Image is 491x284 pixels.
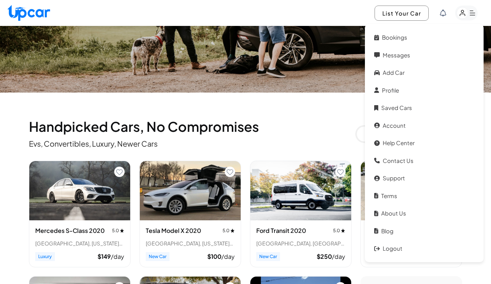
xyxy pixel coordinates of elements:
[35,240,124,247] div: [GEOGRAPHIC_DATA], [US_STATE] • 2 trips
[370,206,478,221] a: About Us
[332,253,345,260] span: /day
[370,241,478,257] a: Logout
[370,30,478,46] a: Bookings
[357,127,409,141] button: Bay Area
[29,161,131,267] div: View details for Mercedes S-Class 2020
[256,240,345,247] div: [GEOGRAPHIC_DATA], [GEOGRAPHIC_DATA]
[98,253,111,260] span: $ 149
[29,119,355,134] h2: Handpicked Cars, No Compromises
[370,47,478,63] a: Messages
[317,253,332,260] span: $ 250
[256,226,306,235] h3: Ford Transit 2020
[370,170,478,186] a: Support
[333,228,345,234] span: 5.0
[341,228,345,233] img: star
[146,252,169,261] span: New Car
[207,253,221,260] span: $ 100
[29,138,355,149] p: Evs, Convertibles, Luxury, Newer Cars
[370,135,478,151] a: Help Center
[35,252,55,261] span: Luxury
[146,240,235,247] div: [GEOGRAPHIC_DATA], [US_STATE] • 1 trips
[370,83,478,98] a: Profile
[250,161,352,267] div: View details for Ford Transit 2020
[114,167,125,177] button: Add to favorites
[370,118,478,134] a: Account
[230,228,235,233] img: star
[250,161,351,220] img: Ford Transit 2020
[375,6,429,21] button: List Your Car
[7,5,50,21] img: Upcar Logo
[223,228,235,234] span: 5.0
[112,228,124,234] span: 5.0
[29,161,130,220] img: Mercedes S-Class 2020
[361,161,462,220] img: Ford Mustang 2015
[140,161,241,220] img: Tesla Model X 2020
[120,228,124,233] img: star
[360,161,462,267] div: View details for Ford Mustang 2015
[139,161,241,267] div: View details for Tesla Model X 2020
[35,226,105,235] h3: Mercedes S-Class 2020
[146,226,201,235] h3: Tesla Model X 2020
[370,65,478,81] a: Add car
[225,167,235,177] button: Add to favorites
[221,253,235,260] span: /day
[370,223,478,239] a: Blog
[111,253,124,260] span: /day
[370,188,478,204] a: Terms
[370,153,478,169] a: Contact Us
[370,100,478,116] a: Saved Cars
[256,252,280,261] span: New Car
[335,167,346,177] button: Add to favorites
